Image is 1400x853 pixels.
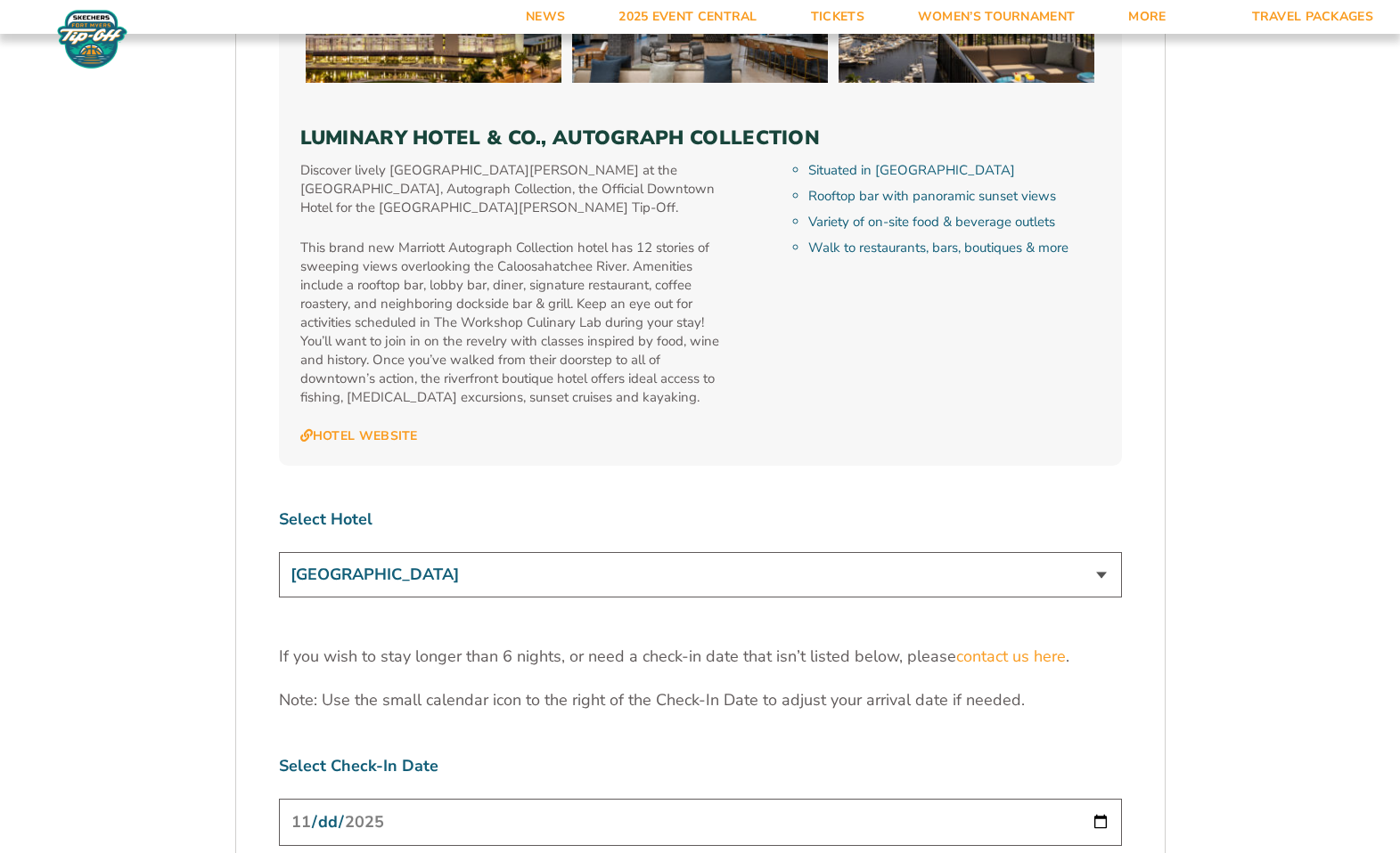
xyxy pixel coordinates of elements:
[279,646,1122,668] p: If you wish to stay longer than 6 nights, or need a check-in date that isn’t listed below, please .
[279,689,1122,711] p: Note: Use the small calendar icon to the right of the Check-In Date to adjust your arrival date i...
[300,428,418,444] a: Hotel Website
[279,755,1122,777] label: Select Check-In Date
[808,187,1100,206] li: Rooftop bar with panoramic sunset views
[808,161,1100,180] li: Situated in [GEOGRAPHIC_DATA]
[808,213,1100,232] li: Variety of on-site food & beverage outlets
[300,161,727,217] p: Discover lively [GEOGRAPHIC_DATA][PERSON_NAME] at the [GEOGRAPHIC_DATA], Autograph Collection, th...
[53,9,131,69] img: Fort Myers Tip-Off
[300,239,727,407] p: This brand new Marriott Autograph Collection hotel has 12 stories of sweeping views overlooking t...
[956,646,1066,668] a: contact us here
[300,126,1101,150] h3: Luminary Hotel & Co., Autograph Collection
[808,239,1100,257] li: Walk to restaurants, bars, boutiques & more
[279,508,1122,531] label: Select Hotel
